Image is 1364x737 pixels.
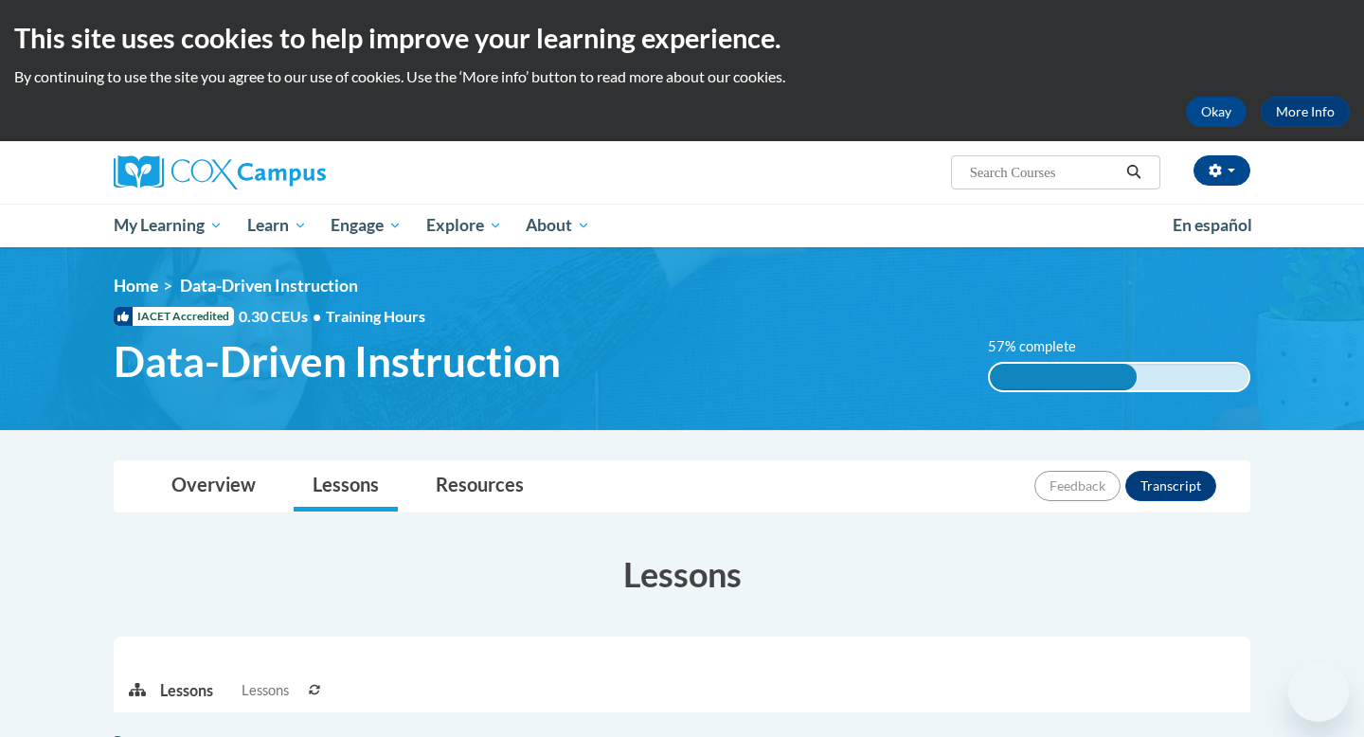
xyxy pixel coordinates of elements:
[988,336,1097,357] label: 57% complete
[114,307,234,326] span: IACET Accredited
[318,204,414,247] a: Engage
[313,307,321,325] span: •
[114,155,326,189] img: Cox Campus
[85,204,1279,247] div: Main menu
[1160,206,1265,245] a: En español
[968,161,1120,184] input: Search Courses
[101,204,235,247] a: My Learning
[1173,215,1252,235] span: En español
[14,19,1350,57] h2: This site uses cookies to help improve your learning experience.
[526,214,590,237] span: About
[326,307,425,325] span: Training Hours
[114,550,1250,598] h3: Lessons
[1288,661,1349,722] iframe: Button to launch messaging window
[414,204,514,247] a: Explore
[1193,155,1250,186] button: Account Settings
[1034,471,1121,501] button: Feedback
[417,461,543,512] a: Resources
[114,336,561,386] span: Data-Driven Instruction
[1186,97,1247,127] button: Okay
[153,461,275,512] a: Overview
[180,276,358,296] span: Data-Driven Instruction
[242,680,289,701] span: Lessons
[235,204,319,247] a: Learn
[239,306,326,327] span: 0.30 CEUs
[114,155,474,189] a: Cox Campus
[426,214,502,237] span: Explore
[294,461,398,512] a: Lessons
[1120,161,1148,184] button: Search
[514,204,603,247] a: About
[1261,97,1350,127] a: More Info
[331,214,402,237] span: Engage
[990,364,1138,390] div: 57% complete
[114,276,158,296] a: Home
[1125,471,1216,501] button: Transcript
[114,214,223,237] span: My Learning
[247,214,307,237] span: Learn
[160,680,213,701] p: Lessons
[14,66,1350,87] p: By continuing to use the site you agree to our use of cookies. Use the ‘More info’ button to read...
